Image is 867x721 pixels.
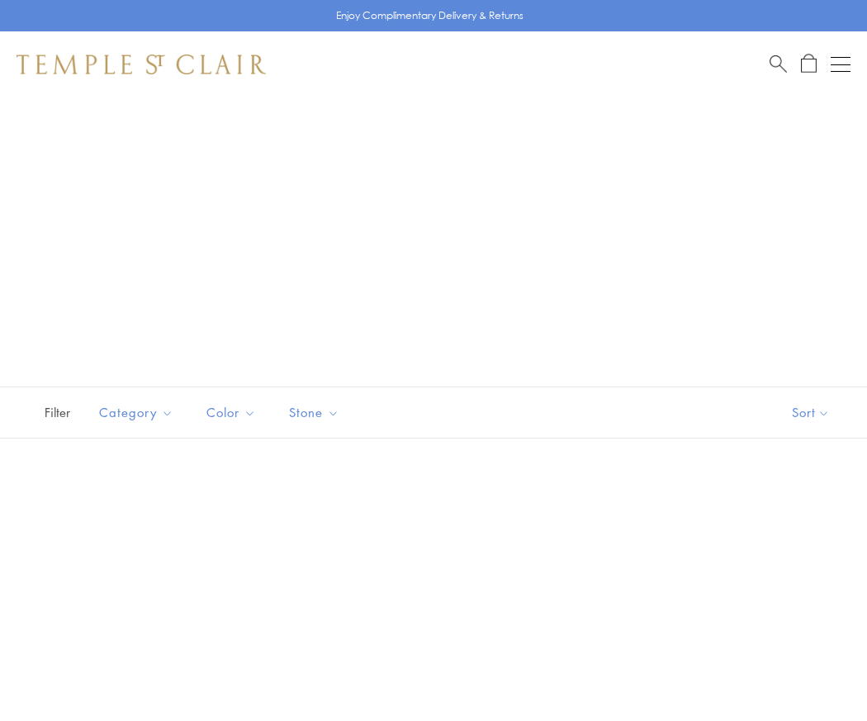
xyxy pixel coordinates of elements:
a: Open Shopping Bag [801,54,817,74]
button: Show sort by [755,387,867,438]
button: Stone [277,394,352,431]
span: Category [91,402,186,423]
a: Search [770,54,787,74]
button: Category [87,394,186,431]
button: Color [194,394,268,431]
span: Color [198,402,268,423]
span: Stone [281,402,352,423]
button: Open navigation [831,55,850,74]
p: Enjoy Complimentary Delivery & Returns [336,7,524,24]
img: Temple St. Clair [17,55,266,74]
